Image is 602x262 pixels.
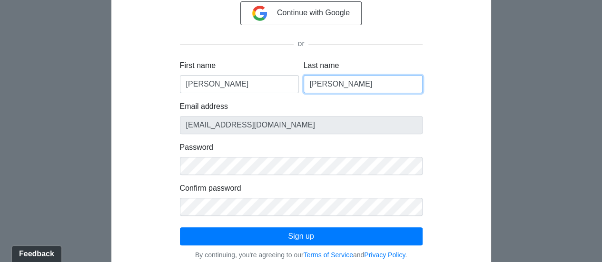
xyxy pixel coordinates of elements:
span: Continue with Google [277,9,350,17]
label: First name [180,60,216,71]
iframe: Ybug feedback widget [7,243,63,262]
label: Password [180,142,213,153]
button: Continue with Google [240,1,362,25]
small: By continuing, you're agreeing to our and . [195,251,407,259]
a: Privacy Policy [364,251,405,259]
label: Last name [304,60,339,71]
span: or [294,39,308,48]
label: Confirm password [180,183,241,194]
label: Email address [180,101,228,112]
button: Sign up [180,227,423,245]
a: Terms of Service [304,251,353,259]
